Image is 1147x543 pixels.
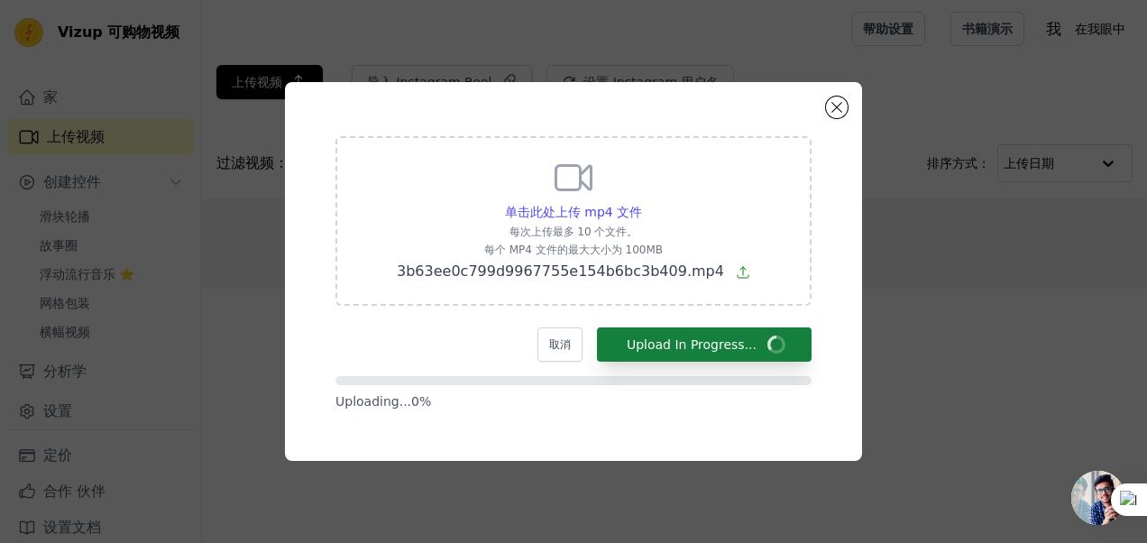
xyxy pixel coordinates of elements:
[335,394,419,409] font: Uploading... 0
[397,225,750,239] p: 每次上传最多 10 个文件。
[627,337,757,352] font: Upload In Progress...
[397,243,750,257] p: 每个 MP4 文件的最大大小为 100MB
[335,392,812,410] p: %
[1071,471,1125,525] a: 开放式聊天
[397,262,724,280] span: 3b63ee0c799d9967755e154b6bc3b409.mp4
[505,205,642,219] span: 单击此处上传 mp4 文件
[537,327,583,362] button: 取消
[826,97,848,118] button: 关闭模态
